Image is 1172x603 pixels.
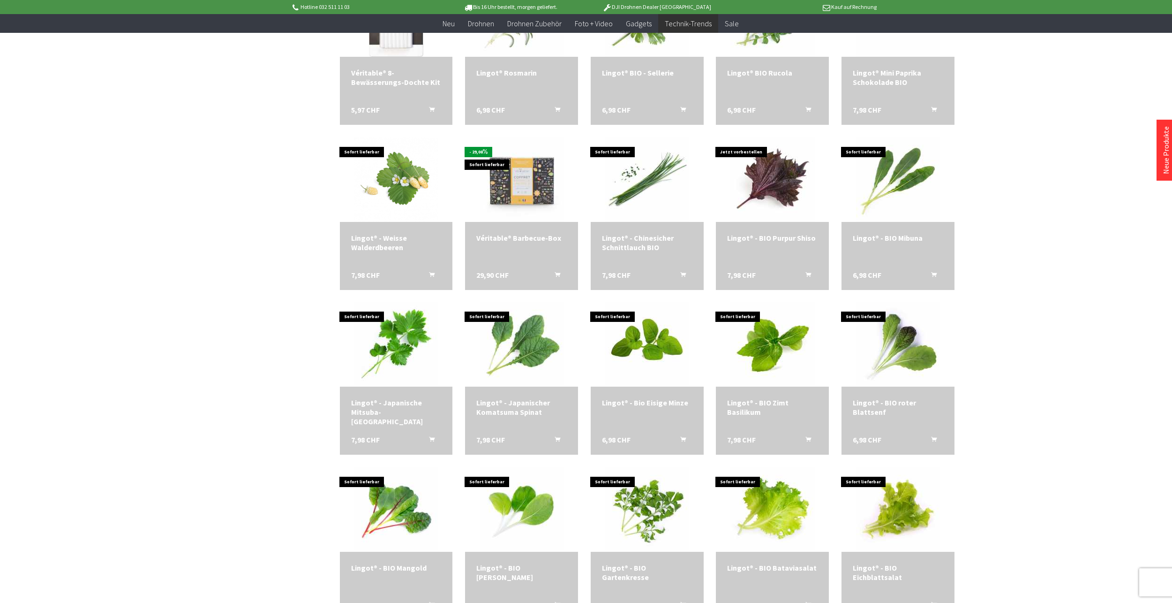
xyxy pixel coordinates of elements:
a: Lingot® - Chinesicher Schnittlauch BIO 7,98 CHF In den Warenkorb [602,233,692,252]
div: Véritable® Barbecue-Box [476,233,567,243]
div: Lingot® BIO Rucola [727,68,818,77]
span: 7,98 CHF [351,270,380,280]
a: Neu [436,14,461,33]
a: Véritable® Barbecue-Box 29,90 CHF In den Warenkorb [476,233,567,243]
button: In den Warenkorb [794,105,817,117]
a: Lingot® Rosmarin 6,98 CHF In den Warenkorb [476,68,567,77]
div: Lingot® BIO - Sellerie [602,68,692,77]
div: Véritable® 8-Bewässerungs-Dochte Kit [351,68,442,87]
img: Lingot® - BIO Mibuna [856,137,940,222]
p: Kauf auf Rechnung [730,1,876,13]
span: 6,98 CHF [476,105,505,114]
span: 7,98 CHF [476,435,505,444]
div: Lingot® - Chinesicher Schnittlauch BIO [602,233,692,252]
img: Lingot® - BIO roter Blattsenf [856,302,940,387]
span: 7,98 CHF [853,105,881,114]
div: Lingot® - BIO Gartenkresse [602,563,692,582]
button: In den Warenkorb [920,105,942,117]
div: Lingot® - BIO Zimt Basilikum [727,398,818,417]
button: In den Warenkorb [669,270,691,282]
button: In den Warenkorb [920,435,942,447]
img: Lingot® - BIO BOK CHOY [480,467,564,552]
div: Lingot® - BIO Bataviasalat [727,563,818,572]
span: Drohnen [468,19,494,28]
a: Drohnen Zubehör [501,14,568,33]
span: Technik-Trends [665,19,712,28]
a: Technik-Trends [658,14,718,33]
span: 6,98 CHF [602,105,631,114]
a: Sale [718,14,745,33]
img: Lingot® - Chinesicher Schnittlauch BIO [605,137,689,222]
a: Lingot® BIO - Sellerie 6,98 CHF In den Warenkorb [602,68,692,77]
span: 6,98 CHF [853,435,881,444]
div: Lingot® - BIO Eichblattsalat [853,563,943,582]
img: Véritable® Barbecue-Box [480,137,564,222]
span: 5,97 CHF [351,105,380,114]
span: 6,98 CHF [853,270,881,280]
img: Lingot® - BIO Mangold [354,467,438,552]
div: Lingot® - BIO Mibuna [853,233,943,243]
a: Lingot® - BIO Bataviasalat 6,98 CHF In den Warenkorb [727,563,818,572]
button: In den Warenkorb [418,270,440,282]
div: Lingot® - Bio Eisige Minze [602,398,692,407]
img: Lingot® - BIO Zimt Basilikum [730,302,815,387]
p: DJI Drohnen Dealer [GEOGRAPHIC_DATA] [584,1,730,13]
span: Sale [725,19,739,28]
a: Lingot® - BIO Gartenkresse 6,98 CHF In den Warenkorb [602,563,692,582]
a: Lingot® - BIO Eichblattsalat 6,98 CHF In den Warenkorb [853,563,943,582]
div: Lingot® - BIO [PERSON_NAME] [476,563,567,582]
span: 29,90 CHF [476,270,509,280]
button: In den Warenkorb [418,435,440,447]
div: Lingot® - Weisse Walderdbeeren [351,233,442,252]
a: Neue Produkte [1161,126,1171,174]
img: Lingot® - Japanischer Komatsuma Spinat [480,302,564,387]
span: 6,98 CHF [602,435,631,444]
button: In den Warenkorb [543,435,566,447]
a: Lingot® Mini Paprika Schokolade BIO 7,98 CHF In den Warenkorb [853,68,943,87]
button: In den Warenkorb [418,105,440,117]
p: Bis 16 Uhr bestellt, morgen geliefert. [437,1,583,13]
p: Hotline 032 511 11 03 [291,1,437,13]
span: Drohnen Zubehör [507,19,562,28]
img: Lingot® - BIO Bataviasalat [730,467,815,552]
span: Foto + Video [575,19,613,28]
a: Lingot® - BIO roter Blattsenf 6,98 CHF In den Warenkorb [853,398,943,417]
span: 7,98 CHF [727,435,756,444]
a: Lingot® - BIO Mibuna 6,98 CHF In den Warenkorb [853,233,943,243]
button: In den Warenkorb [543,105,566,117]
div: Lingot® - BIO Purpur Shiso [727,233,818,243]
img: Lingot® - BIO Eichblattsalat [856,467,940,552]
a: Lingot® - BIO [PERSON_NAME] 6,98 CHF In den Warenkorb [476,563,567,582]
div: Lingot® - Japanische Mitsuba-[GEOGRAPHIC_DATA] [351,398,442,426]
button: In den Warenkorb [794,435,817,447]
div: Lingot® Mini Paprika Schokolade BIO [853,68,943,87]
a: Lingot® - Japanischer Komatsuma Spinat 7,98 CHF In den Warenkorb [476,398,567,417]
a: Drohnen [461,14,501,33]
button: In den Warenkorb [543,270,566,282]
a: Foto + Video [568,14,619,33]
a: Véritable® 8-Bewässerungs-Dochte Kit 5,97 CHF In den Warenkorb [351,68,442,87]
div: Lingot® Rosmarin [476,68,567,77]
img: Lingot® - BIO Gartenkresse [605,467,689,552]
a: Lingot® - Weisse Walderdbeeren 7,98 CHF In den Warenkorb [351,233,442,252]
span: Gadgets [626,19,652,28]
a: Gadgets [619,14,658,33]
button: In den Warenkorb [669,435,691,447]
img: Lingot® - BIO Purpur Shiso [730,137,815,222]
button: In den Warenkorb [669,105,691,117]
a: Lingot® - BIO Zimt Basilikum 7,98 CHF In den Warenkorb [727,398,818,417]
span: 7,98 CHF [602,270,631,280]
a: Lingot® BIO Rucola 6,98 CHF In den Warenkorb [727,68,818,77]
img: Lingot® - Weisse Walderdbeeren [354,137,438,222]
img: Lingot® - Japanische Mitsuba-Petersilie [354,302,438,387]
button: In den Warenkorb [794,270,817,282]
div: Lingot® - BIO roter Blattsenf [853,398,943,417]
span: 6,98 CHF [727,105,756,114]
a: Lingot® - Bio Eisige Minze 6,98 CHF In den Warenkorb [602,398,692,407]
a: Lingot® - BIO Mangold 6,98 CHF In den Warenkorb [351,563,442,572]
a: Lingot® - BIO Purpur Shiso 7,98 CHF In den Warenkorb [727,233,818,243]
a: Lingot® - Japanische Mitsuba-[GEOGRAPHIC_DATA] 7,98 CHF In den Warenkorb [351,398,442,426]
div: Lingot® - Japanischer Komatsuma Spinat [476,398,567,417]
span: 7,98 CHF [351,435,380,444]
span: Neu [443,19,455,28]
